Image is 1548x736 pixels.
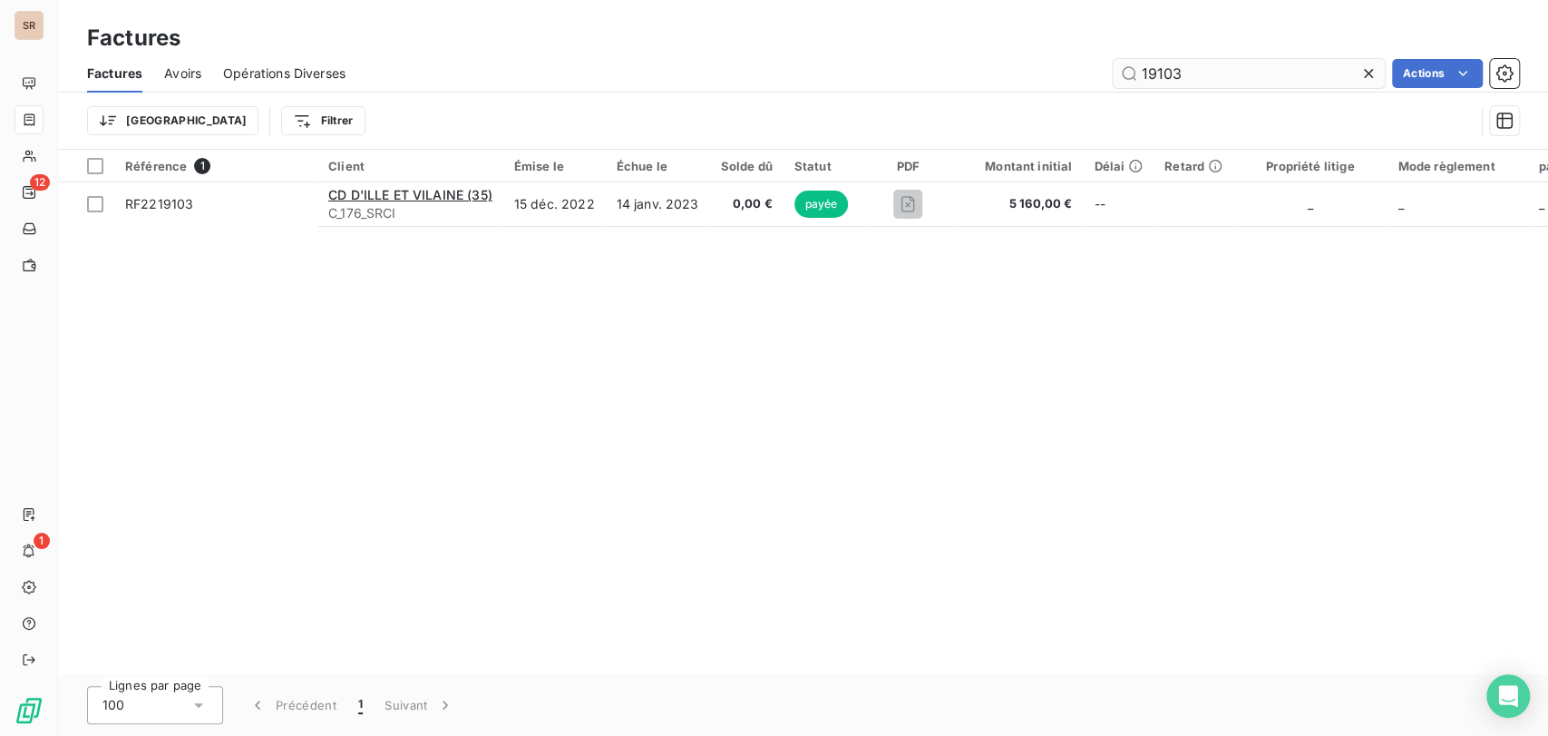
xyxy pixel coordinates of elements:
button: Suivant [374,686,465,724]
button: 1 [347,686,374,724]
div: SR [15,11,44,40]
div: Retard [1164,159,1222,173]
td: -- [1083,182,1154,226]
button: Filtrer [281,106,365,135]
h3: Factures [87,22,180,54]
span: 12 [30,174,50,191]
div: Open Intercom Messenger [1486,674,1530,718]
span: 1 [194,158,210,174]
input: Rechercher [1113,59,1385,88]
span: _ [1397,196,1403,211]
div: Statut [794,159,853,173]
span: 5 160,00 € [963,195,1072,213]
td: 14 janv. 2023 [606,182,710,226]
span: Factures [87,64,142,83]
div: Délai [1094,159,1143,173]
span: 1 [34,533,50,549]
div: Mode règlement [1397,159,1516,173]
span: 0,00 € [721,195,773,213]
button: Actions [1392,59,1483,88]
div: Émise le [514,159,595,173]
td: 15 déc. 2022 [503,182,606,226]
span: _ [1539,196,1544,211]
button: Précédent [238,686,347,724]
div: Solde dû [721,159,773,173]
div: Client [328,159,492,173]
span: 100 [102,696,124,714]
img: Logo LeanPay [15,696,44,725]
span: _ [1308,196,1313,211]
span: payée [794,191,849,218]
span: C_176_SRCI [328,204,492,222]
button: [GEOGRAPHIC_DATA] [87,106,258,135]
span: Opérations Diverses [223,64,346,83]
div: Échue le [617,159,699,173]
div: Montant initial [963,159,1072,173]
span: Avoirs [164,64,201,83]
span: 1 [358,696,363,714]
div: PDF [875,159,941,173]
span: RF2219103 [125,196,193,211]
span: CD D'ILLE ET VILAINE (35) [328,187,492,202]
div: Propriété litige [1244,159,1376,173]
span: Référence [125,159,187,173]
